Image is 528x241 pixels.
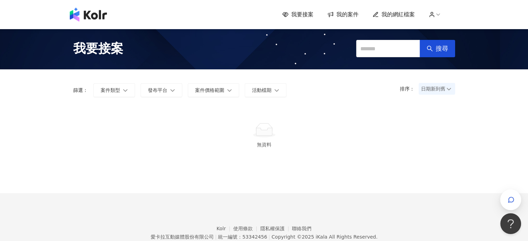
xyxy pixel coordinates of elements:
[252,87,271,93] span: 活動檔期
[101,87,120,93] span: 案件類型
[291,11,313,18] span: 我要接案
[245,83,286,97] button: 活動檔期
[400,86,419,92] p: 排序：
[150,234,213,240] div: 愛卡拉互動媒體股份有限公司
[292,226,311,231] a: 聯絡我們
[70,8,107,21] img: logo
[148,87,167,93] span: 發布平台
[436,45,448,52] span: 搜尋
[195,87,224,93] span: 案件價格範圍
[233,226,260,231] a: 使用條款
[73,40,123,57] span: 我要接案
[420,40,455,57] button: 搜尋
[271,234,377,240] div: Copyright © 2025 All Rights Reserved.
[82,141,447,148] div: 無資料
[382,11,415,18] span: 我的網紅檔案
[268,234,270,240] span: |
[336,11,359,18] span: 我的案件
[316,234,327,240] a: iKala
[188,83,239,97] button: 案件價格範圍
[141,83,182,97] button: 發布平台
[500,213,521,234] iframe: Help Scout Beacon - Open
[215,234,217,240] span: |
[421,84,453,94] span: 日期新到舊
[372,11,415,18] a: 我的網紅檔案
[282,11,313,18] a: 我要接案
[73,87,88,93] p: 篩選：
[427,45,433,52] span: search
[218,234,267,240] div: 統一編號：53342456
[327,11,359,18] a: 我的案件
[217,226,233,231] a: Kolr
[93,83,135,97] button: 案件類型
[260,226,292,231] a: 隱私權保護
